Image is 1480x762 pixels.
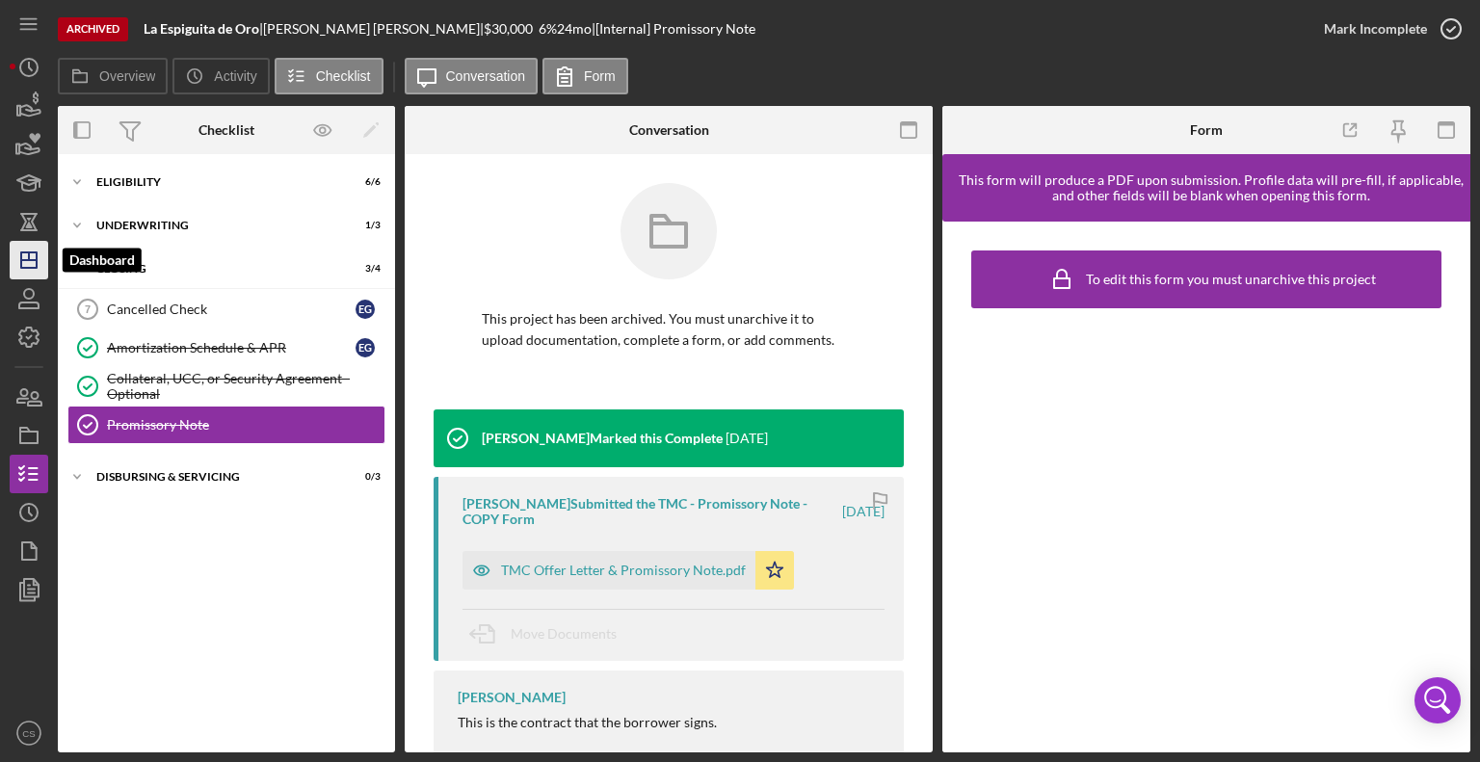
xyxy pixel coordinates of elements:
[58,17,128,41] div: Archived
[462,551,794,590] button: TMC Offer Letter & Promissory Note.pdf
[726,431,768,446] time: 2023-12-22 18:36
[482,308,856,352] p: This project has been archived. You must unarchive it to upload documentation, complete a form, o...
[462,610,636,658] button: Move Documents
[316,68,371,84] label: Checklist
[198,122,254,138] div: Checklist
[346,263,381,275] div: 3 / 4
[458,715,717,730] div: This is the contract that the borrower signs.
[462,496,839,527] div: [PERSON_NAME] Submitted the TMC - Promissory Note - COPY Form
[346,176,381,188] div: 6 / 6
[356,300,375,319] div: E G
[446,68,526,84] label: Conversation
[629,122,709,138] div: Conversation
[172,58,269,94] button: Activity
[67,367,385,406] a: Collateral, UCC, or Security Agreement - Optional
[1305,10,1470,48] button: Mark Incomplete
[96,471,332,483] div: Disbursing & Servicing
[275,58,383,94] button: Checklist
[584,68,616,84] label: Form
[542,58,628,94] button: Form
[511,625,617,642] span: Move Documents
[539,21,557,37] div: 6 %
[22,728,35,739] text: CS
[144,21,263,37] div: |
[557,21,592,37] div: 24 mo
[67,290,385,328] a: 7Cancelled CheckEG
[501,563,746,578] div: TMC Offer Letter & Promissory Note.pdf
[952,172,1470,203] div: This form will produce a PDF upon submission. Profile data will pre-fill, if applicable, and othe...
[144,20,259,37] b: La Espiguita de Oro
[58,58,168,94] button: Overview
[458,690,566,705] div: [PERSON_NAME]
[346,220,381,231] div: 1 / 3
[107,371,384,402] div: Collateral, UCC, or Security Agreement - Optional
[1190,122,1223,138] div: Form
[356,338,375,357] div: E G
[67,328,385,367] a: Amortization Schedule & APREG
[842,504,885,519] time: 2023-12-22 00:18
[592,21,755,37] div: | [Internal] Promissory Note
[107,302,356,317] div: Cancelled Check
[263,21,484,37] div: [PERSON_NAME] [PERSON_NAME] |
[85,303,91,315] tspan: 7
[99,68,155,84] label: Overview
[405,58,539,94] button: Conversation
[10,714,48,752] button: CS
[1414,677,1461,723] div: Open Intercom Messenger
[1324,10,1427,48] div: Mark Incomplete
[1086,272,1376,287] div: To edit this form you must unarchive this project
[96,263,332,275] div: Closing
[482,431,723,446] div: [PERSON_NAME] Marked this Complete
[107,340,356,355] div: Amortization Schedule & APR
[96,220,332,231] div: Underwriting
[67,406,385,444] a: Promissory Note
[484,21,539,37] div: $30,000
[346,471,381,483] div: 0 / 3
[96,176,332,188] div: Eligibility
[107,417,384,433] div: Promissory Note
[214,68,256,84] label: Activity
